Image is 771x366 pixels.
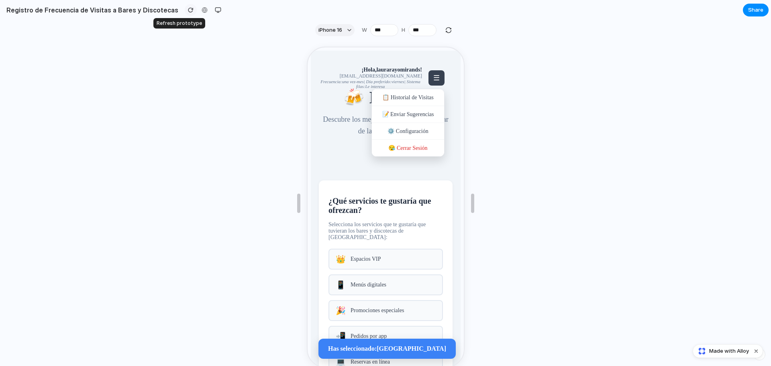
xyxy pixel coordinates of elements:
[693,347,750,355] a: Made with Alloy
[153,18,205,29] div: Refresh prototype
[64,42,137,59] div: 📋 Historial de Visitas
[315,24,355,36] button: iPhone 16
[64,92,137,109] div: 😪 Cerrar Sesión
[709,347,749,355] span: Made with Alloy
[362,26,367,34] label: W
[64,59,137,76] div: 📝 Enviar Sugerencias
[318,26,342,34] span: iPhone 16
[3,5,178,15] h2: Registro de Frecuencia de Visitas a Bares y Discotecas
[402,26,405,34] label: H
[748,6,763,14] span: Share
[64,76,137,92] div: ⚙️ Configuración
[743,4,769,16] button: Share
[751,346,761,356] button: Dismiss watermark
[20,298,139,305] p: Has seleccionado: [GEOGRAPHIC_DATA]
